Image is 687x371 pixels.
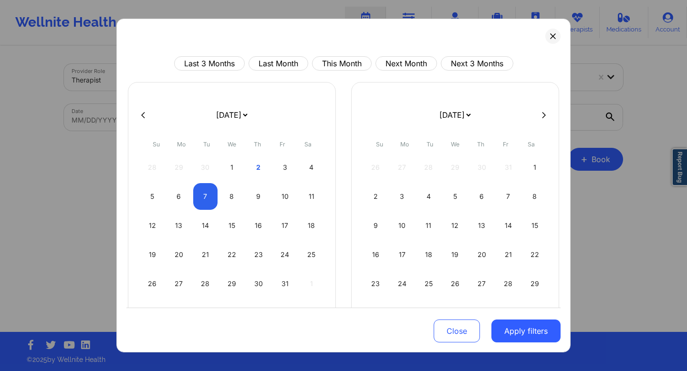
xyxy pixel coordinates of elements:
[254,141,261,148] abbr: Thursday
[390,212,415,239] div: Mon Nov 10 2025
[220,270,244,297] div: Wed Oct 29 2025
[390,270,415,297] div: Mon Nov 24 2025
[364,241,388,268] div: Sun Nov 16 2025
[280,141,285,148] abbr: Friday
[469,241,494,268] div: Thu Nov 20 2025
[193,270,218,297] div: Tue Oct 28 2025
[220,183,244,210] div: Wed Oct 08 2025
[522,270,547,297] div: Sat Nov 29 2025
[299,183,323,210] div: Sat Oct 11 2025
[496,183,520,210] div: Fri Nov 07 2025
[375,56,437,71] button: Next Month
[140,183,165,210] div: Sun Oct 05 2025
[469,212,494,239] div: Thu Nov 13 2025
[140,270,165,297] div: Sun Oct 26 2025
[528,141,535,148] abbr: Saturday
[443,183,468,210] div: Wed Nov 05 2025
[299,154,323,181] div: Sat Oct 04 2025
[220,241,244,268] div: Wed Oct 22 2025
[390,183,415,210] div: Mon Nov 03 2025
[273,270,297,297] div: Fri Oct 31 2025
[496,270,520,297] div: Fri Nov 28 2025
[376,141,383,148] abbr: Sunday
[167,270,191,297] div: Mon Oct 27 2025
[441,56,513,71] button: Next 3 Months
[496,241,520,268] div: Fri Nov 21 2025
[364,299,388,326] div: Sun Nov 30 2025
[364,212,388,239] div: Sun Nov 09 2025
[364,183,388,210] div: Sun Nov 02 2025
[491,319,561,342] button: Apply filters
[273,183,297,210] div: Fri Oct 10 2025
[400,141,409,148] abbr: Monday
[177,141,186,148] abbr: Monday
[167,212,191,239] div: Mon Oct 13 2025
[228,141,236,148] abbr: Wednesday
[203,141,210,148] abbr: Tuesday
[522,154,547,181] div: Sat Nov 01 2025
[174,56,245,71] button: Last 3 Months
[220,154,244,181] div: Wed Oct 01 2025
[469,270,494,297] div: Thu Nov 27 2025
[140,212,165,239] div: Sun Oct 12 2025
[522,241,547,268] div: Sat Nov 22 2025
[273,241,297,268] div: Fri Oct 24 2025
[522,183,547,210] div: Sat Nov 08 2025
[416,270,441,297] div: Tue Nov 25 2025
[153,141,160,148] abbr: Sunday
[167,241,191,268] div: Mon Oct 20 2025
[304,141,312,148] abbr: Saturday
[427,141,433,148] abbr: Tuesday
[390,241,415,268] div: Mon Nov 17 2025
[469,183,494,210] div: Thu Nov 06 2025
[193,241,218,268] div: Tue Oct 21 2025
[443,241,468,268] div: Wed Nov 19 2025
[477,141,484,148] abbr: Thursday
[434,319,480,342] button: Close
[443,270,468,297] div: Wed Nov 26 2025
[246,212,271,239] div: Thu Oct 16 2025
[299,212,323,239] div: Sat Oct 18 2025
[312,56,372,71] button: This Month
[246,241,271,268] div: Thu Oct 23 2025
[246,154,271,181] div: Thu Oct 02 2025
[364,270,388,297] div: Sun Nov 23 2025
[273,154,297,181] div: Fri Oct 03 2025
[193,183,218,210] div: Tue Oct 07 2025
[220,212,244,239] div: Wed Oct 15 2025
[167,183,191,210] div: Mon Oct 06 2025
[451,141,459,148] abbr: Wednesday
[249,56,308,71] button: Last Month
[416,241,441,268] div: Tue Nov 18 2025
[246,183,271,210] div: Thu Oct 09 2025
[273,212,297,239] div: Fri Oct 17 2025
[140,241,165,268] div: Sun Oct 19 2025
[496,212,520,239] div: Fri Nov 14 2025
[416,212,441,239] div: Tue Nov 11 2025
[299,241,323,268] div: Sat Oct 25 2025
[503,141,509,148] abbr: Friday
[246,270,271,297] div: Thu Oct 30 2025
[416,183,441,210] div: Tue Nov 04 2025
[443,212,468,239] div: Wed Nov 12 2025
[522,212,547,239] div: Sat Nov 15 2025
[193,212,218,239] div: Tue Oct 14 2025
